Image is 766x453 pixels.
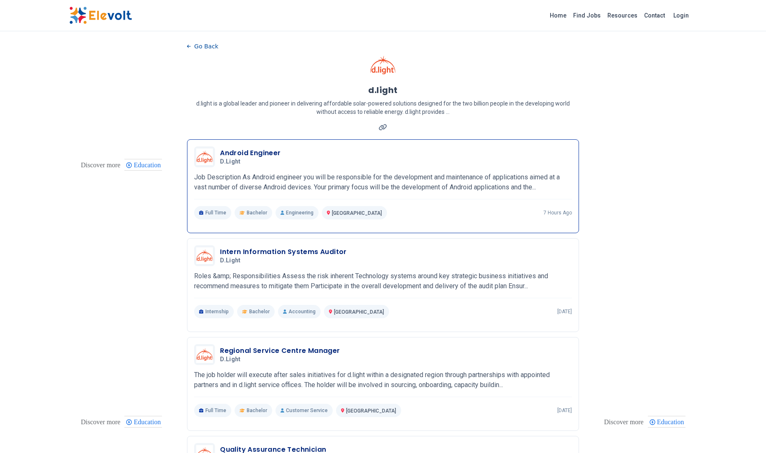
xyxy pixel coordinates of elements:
[124,159,162,171] div: Education
[134,418,163,425] span: Education
[220,158,240,166] span: d.light
[724,413,766,453] iframe: Chat Widget
[334,309,384,315] span: [GEOGRAPHIC_DATA]
[276,206,319,219] p: Engineering
[124,416,162,428] div: Education
[247,407,267,414] span: Bachelor
[604,9,641,22] a: Resources
[592,40,697,290] iframe: Advertisement
[546,9,570,22] a: Home
[187,40,218,53] button: Go Back
[196,346,213,363] img: d.light
[668,7,694,24] a: Login
[220,356,240,363] span: d.light
[134,161,163,169] span: Education
[194,370,572,390] p: The job holder will execute after sales initiatives for d.light within a designated region throug...
[220,346,340,356] h3: Regional Service Centre Manager
[278,305,321,318] p: Accounting
[276,404,333,417] p: Customer Service
[81,159,121,171] div: These are topics related to the article that might interest you
[81,416,121,428] div: These are topics related to the article that might interest you
[196,247,213,264] img: d.light
[196,148,213,165] img: d.light
[194,206,231,219] p: Full Time
[194,344,572,417] a: d.lightRegional Service Centre Managerd.lightThe job holder will execute after sales initiatives ...
[220,247,347,257] h3: Intern Information Systems Auditor
[194,245,572,318] a: d.lightIntern Information Systems Auditord.lightRoles &amp; Responsibilities Assess the risk inhe...
[69,7,132,24] img: Elevolt
[194,305,234,318] p: Internship
[194,271,572,291] p: Roles &amp; Responsibilities Assess the risk inherent Technology systems around key strategic bus...
[332,210,382,216] span: [GEOGRAPHIC_DATA]
[220,257,240,264] span: d.light
[370,53,395,78] img: d.light
[368,84,398,96] h1: d.light
[249,308,270,315] span: Bachelor
[194,404,231,417] p: Full Time
[544,209,572,216] p: 7 hours ago
[346,408,396,414] span: [GEOGRAPHIC_DATA]
[247,209,267,216] span: Bachelor
[604,416,644,428] div: These are topics related to the article that might interest you
[557,407,572,414] p: [DATE]
[187,99,579,116] p: d.light is a global leader and pioneer in delivering affordable solar-powered solutions designed ...
[194,146,572,219] a: d.lightAndroid Engineerd.lightJob Description As Android engineer you will be responsible for the...
[648,416,685,428] div: Education
[557,308,572,315] p: [DATE]
[220,148,281,158] h3: Android Engineer
[641,9,668,22] a: Contact
[657,418,687,425] span: Education
[194,172,572,192] p: Job Description As Android engineer you will be responsible for the development and maintenance o...
[570,9,604,22] a: Find Jobs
